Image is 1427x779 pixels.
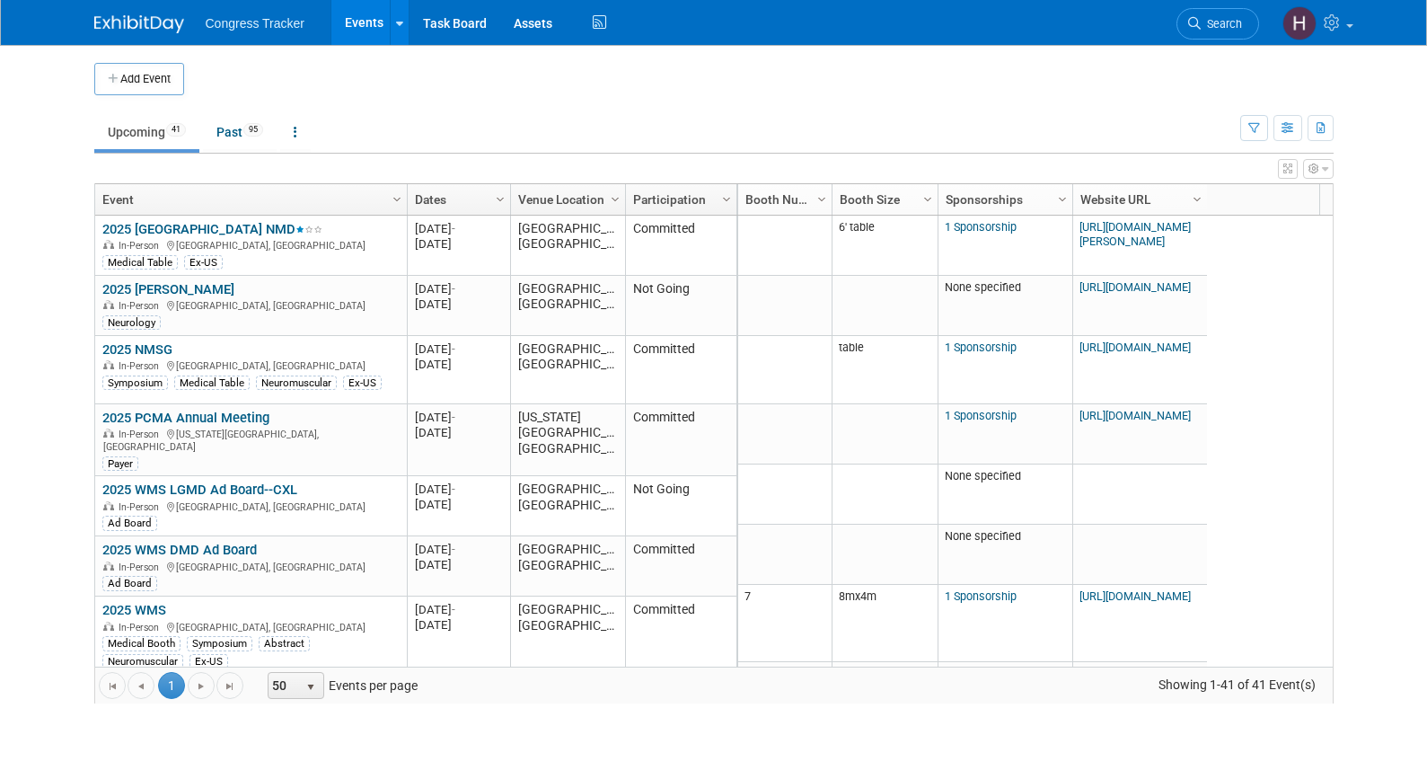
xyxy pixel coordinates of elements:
a: [URL][DOMAIN_NAME] [1079,409,1191,422]
td: [GEOGRAPHIC_DATA], [GEOGRAPHIC_DATA] [510,336,625,404]
a: Go to the next page [188,672,215,699]
img: In-Person Event [103,562,114,571]
td: 8mx4m [832,585,938,662]
span: - [452,603,455,616]
span: 95 [243,123,263,137]
a: Booth Number [745,184,820,215]
a: 2025 [GEOGRAPHIC_DATA] NMD [102,221,322,237]
img: In-Person Event [103,240,114,249]
div: [DATE] [415,410,502,425]
img: In-Person Event [103,501,114,510]
div: Ad Board [102,516,157,530]
span: In-Person [119,300,164,312]
div: [GEOGRAPHIC_DATA], [GEOGRAPHIC_DATA] [102,297,399,313]
td: [US_STATE][GEOGRAPHIC_DATA], [GEOGRAPHIC_DATA] [510,404,625,476]
div: Medical Booth [102,636,181,651]
td: Not Going [625,476,736,536]
span: - [452,282,455,296]
button: Add Event [94,63,184,95]
span: Search [1201,17,1242,31]
img: In-Person Event [103,360,114,369]
a: Go to the first page [99,672,126,699]
div: [DATE] [415,425,502,440]
a: [URL][DOMAIN_NAME] [1079,341,1191,354]
a: Column Settings [918,184,938,211]
td: B16 [738,662,832,722]
div: [DATE] [415,497,502,512]
span: None specified [945,529,1021,543]
a: Go to the previous page [128,672,154,699]
a: Participation [633,184,725,215]
div: Ad Board [102,576,157,590]
img: In-Person Event [103,300,114,309]
a: [URL][DOMAIN_NAME] [1079,280,1191,294]
a: 1 Sponsorship [945,341,1017,354]
a: Website URL [1080,184,1195,215]
span: Events per page [244,672,436,699]
img: Heather Jones [1282,6,1317,40]
span: In-Person [119,622,164,633]
td: 6' table [832,216,938,276]
div: [GEOGRAPHIC_DATA], [GEOGRAPHIC_DATA] [102,499,399,514]
a: Search [1176,8,1259,40]
div: Ex-US [184,255,223,270]
span: Column Settings [815,192,829,207]
span: Showing 1-41 of 41 Event(s) [1141,672,1332,697]
a: Sponsorships [946,184,1061,215]
a: 2025 WMS DMD Ad Board [102,542,257,558]
span: Column Settings [608,192,622,207]
td: Committed [625,404,736,476]
a: [URL][DOMAIN_NAME][PERSON_NAME] [1079,220,1191,248]
span: - [452,543,455,556]
td: [GEOGRAPHIC_DATA], [GEOGRAPHIC_DATA] [510,597,625,674]
a: Upcoming41 [94,115,199,149]
div: [DATE] [415,357,502,372]
img: ExhibitDay [94,15,184,33]
div: [GEOGRAPHIC_DATA], [GEOGRAPHIC_DATA] [102,358,399,373]
a: 1 Sponsorship [945,589,1017,603]
span: 1 [158,672,185,699]
a: Event [102,184,395,215]
span: - [452,342,455,356]
div: Medical Table [174,376,250,390]
a: 2025 NMSG [102,341,172,358]
span: Go to the first page [105,679,119,694]
div: [DATE] [415,236,502,252]
a: 2025 WMS LGMD Ad Board--CXL [102,482,297,498]
td: Committed [625,597,736,674]
div: Medical Table [102,255,178,270]
a: Dates [415,184,498,215]
td: [GEOGRAPHIC_DATA], [GEOGRAPHIC_DATA] [510,276,625,336]
div: Ex-US [189,654,228,668]
div: Symposium [187,636,252,651]
span: - [452,482,455,496]
span: Go to the previous page [134,679,148,694]
td: Committed [625,216,736,276]
span: None specified [945,280,1021,294]
div: Neurology [102,315,161,330]
a: Column Settings [1187,184,1207,211]
span: In-Person [119,360,164,372]
div: Symposium [102,376,168,390]
span: Congress Tracker [206,16,304,31]
span: 50 [269,673,299,698]
img: In-Person Event [103,622,114,631]
div: Ex-US [343,376,382,390]
a: Column Settings [717,184,736,211]
a: Venue Location [518,184,613,215]
span: None specified [945,469,1021,482]
td: Committed [625,336,736,404]
span: - [452,222,455,235]
div: [DATE] [415,297,502,312]
a: 1 Sponsorship [945,409,1017,422]
a: Booth Size [840,184,926,215]
div: [DATE] [415,482,502,497]
img: In-Person Event [103,429,114,438]
span: In-Person [119,429,164,440]
a: 1 Sponsorship [945,220,1017,234]
div: [DATE] [415,341,502,357]
span: Column Settings [390,192,404,207]
div: [DATE] [415,542,502,557]
td: [GEOGRAPHIC_DATA], [GEOGRAPHIC_DATA] [510,216,625,276]
span: Column Settings [719,192,734,207]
